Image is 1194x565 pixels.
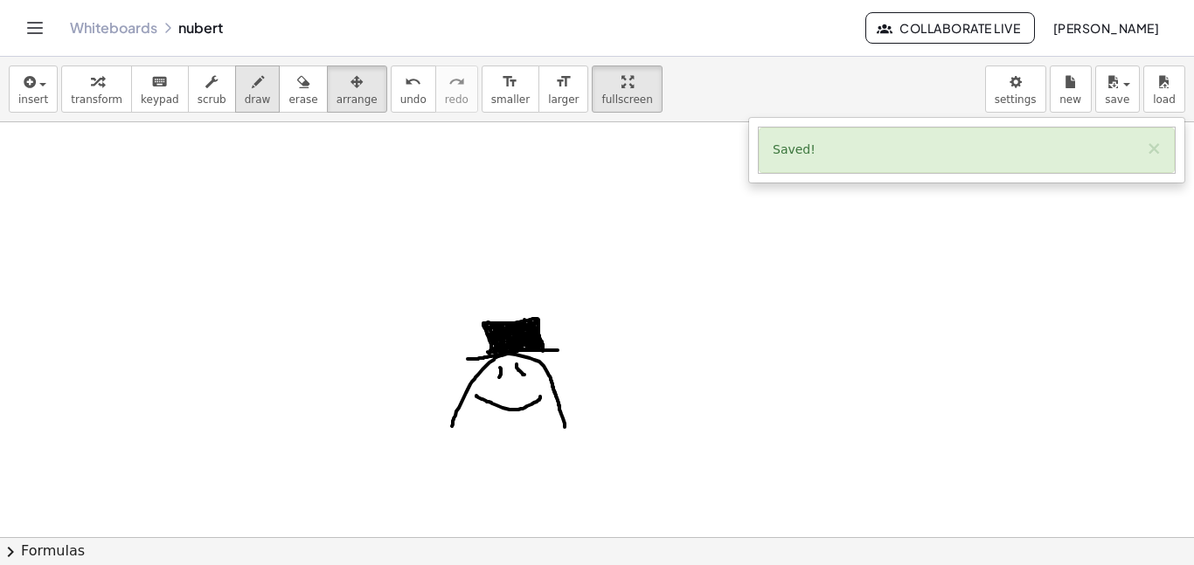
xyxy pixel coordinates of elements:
[1059,93,1081,106] span: new
[445,93,469,106] span: redo
[327,65,387,113] button: arrange
[601,93,652,106] span: fullscreen
[538,65,588,113] button: format_sizelarger
[288,93,317,106] span: erase
[448,72,465,93] i: redo
[70,19,157,37] a: Whiteboards
[1143,65,1185,113] button: load
[1146,140,1162,158] button: ×
[759,127,1175,173] div: Saved!
[995,93,1037,106] span: settings
[491,93,530,106] span: smaller
[555,72,572,93] i: format_size
[141,93,179,106] span: keypad
[592,65,662,113] button: fullscreen
[482,65,539,113] button: format_sizesmaller
[880,20,1020,36] span: Collaborate Live
[21,14,49,42] button: Toggle navigation
[61,65,132,113] button: transform
[1153,93,1176,106] span: load
[18,93,48,106] span: insert
[9,65,58,113] button: insert
[131,65,189,113] button: keyboardkeypad
[71,93,122,106] span: transform
[502,72,518,93] i: format_size
[985,65,1046,113] button: settings
[1038,12,1173,44] button: [PERSON_NAME]
[245,93,271,106] span: draw
[337,93,378,106] span: arrange
[198,93,226,106] span: scrub
[405,72,421,93] i: undo
[1052,20,1159,36] span: [PERSON_NAME]
[865,12,1035,44] button: Collaborate Live
[279,65,327,113] button: erase
[391,65,436,113] button: undoundo
[548,93,579,106] span: larger
[235,65,281,113] button: draw
[1050,65,1092,113] button: new
[435,65,478,113] button: redoredo
[151,72,168,93] i: keyboard
[1105,93,1129,106] span: save
[188,65,236,113] button: scrub
[400,93,427,106] span: undo
[1095,65,1140,113] button: save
